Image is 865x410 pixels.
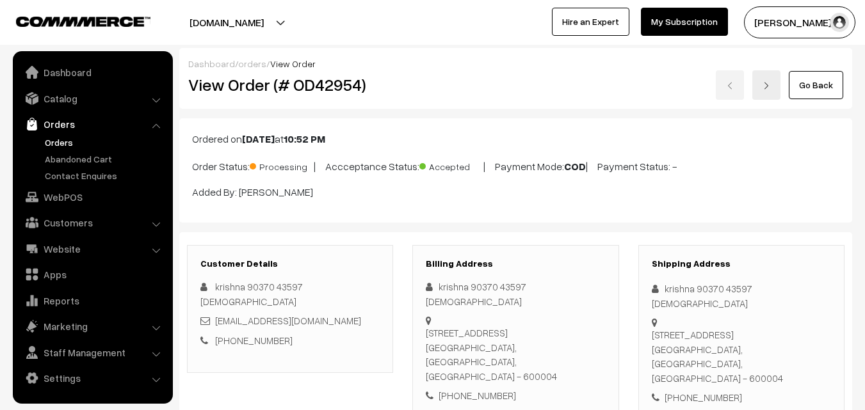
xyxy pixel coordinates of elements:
b: COD [564,160,586,173]
img: right-arrow.png [763,82,770,90]
a: Catalog [16,87,168,110]
a: Dashboard [188,58,235,69]
a: Staff Management [16,341,168,364]
img: user [830,13,849,32]
a: Orders [42,136,168,149]
a: Reports [16,289,168,312]
span: Processing [250,157,314,173]
b: [DATE] [242,132,275,145]
a: COMMMERCE [16,13,128,28]
a: Settings [16,367,168,390]
b: 10:52 PM [284,132,325,145]
a: Apps [16,263,168,286]
a: Dashboard [16,61,168,84]
h2: View Order (# OD42954) [188,75,394,95]
div: / / [188,57,843,70]
a: Customers [16,211,168,234]
h3: Customer Details [200,258,380,269]
a: Abandoned Cart [42,152,168,166]
p: Ordered on at [192,131,839,146]
img: COMMMERCE [16,17,150,26]
a: [EMAIL_ADDRESS][DOMAIN_NAME] [215,315,361,326]
p: Order Status: | Accceptance Status: | Payment Mode: | Payment Status: - [192,157,839,174]
span: View Order [270,58,316,69]
a: orders [238,58,266,69]
button: [PERSON_NAME] s… [744,6,855,38]
a: Hire an Expert [552,8,629,36]
a: Marketing [16,315,168,338]
div: [STREET_ADDRESS] [GEOGRAPHIC_DATA], [GEOGRAPHIC_DATA], [GEOGRAPHIC_DATA] - 600004 [426,326,605,383]
a: Go Back [789,71,843,99]
h3: Shipping Address [652,258,831,269]
a: Website [16,237,168,260]
span: Accepted [419,157,483,173]
h3: Billing Address [426,258,605,269]
div: [STREET_ADDRESS] [GEOGRAPHIC_DATA], [GEOGRAPHIC_DATA], [GEOGRAPHIC_DATA] - 600004 [652,327,831,385]
div: [PHONE_NUMBER] [426,388,605,403]
a: [PHONE_NUMBER] [215,335,293,346]
span: krishna 90370 43597 [DEMOGRAPHIC_DATA] [200,281,303,307]
div: krishna 90370 43597 [DEMOGRAPHIC_DATA] [426,280,605,308]
a: Orders [16,113,168,136]
div: krishna 90370 43597 [DEMOGRAPHIC_DATA] [652,281,831,310]
a: My Subscription [641,8,728,36]
a: WebPOS [16,185,168,209]
p: Added By: [PERSON_NAME] [192,184,839,200]
button: [DOMAIN_NAME] [145,6,309,38]
a: Contact Enquires [42,169,168,182]
div: [PHONE_NUMBER] [652,390,831,405]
